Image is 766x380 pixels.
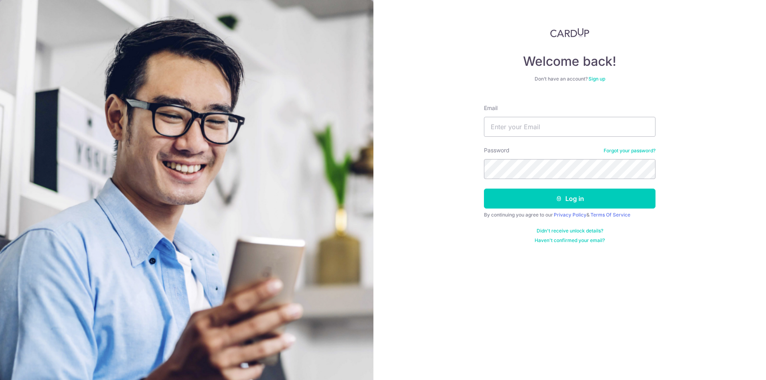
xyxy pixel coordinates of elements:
button: Log in [484,189,655,209]
a: Forgot your password? [604,148,655,154]
a: Haven't confirmed your email? [535,237,605,244]
h4: Welcome back! [484,53,655,69]
a: Sign up [588,76,605,82]
div: Don’t have an account? [484,76,655,82]
div: By continuing you agree to our & [484,212,655,218]
label: Password [484,146,509,154]
a: Didn't receive unlock details? [537,228,603,234]
label: Email [484,104,498,112]
img: CardUp Logo [550,28,589,37]
input: Enter your Email [484,117,655,137]
a: Privacy Policy [554,212,586,218]
a: Terms Of Service [590,212,630,218]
